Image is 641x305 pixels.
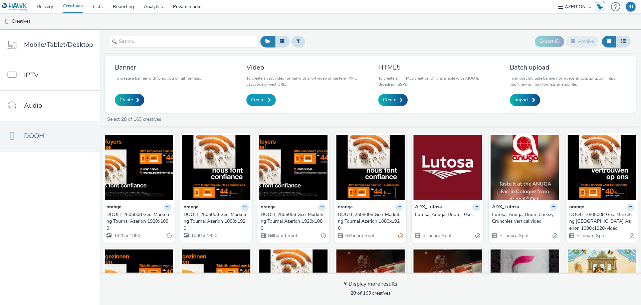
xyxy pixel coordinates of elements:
[105,135,173,200] img: DOOH_2505008 Geo-Marketing Tournai Azerion 1920x1080 visual
[121,116,127,122] strong: 20
[106,211,172,232] a: DOOH_2505008 Geo-Marketing Tournai Azerion 1920x1080
[499,232,529,239] span: Billboard Spot
[378,94,408,106] a: Create
[345,232,375,239] span: Billboard Spot
[595,1,605,12] img: Hawk Academy
[184,211,246,232] div: DOOH_2505008 Geo-Marketing Tournai Azerion 1080x1920
[475,232,480,239] div: Valid
[24,101,42,110] span: Audio
[630,232,634,239] div: Partially valid
[109,36,259,47] input: Search...
[338,211,403,232] a: DOOH_2505008 Geo-Marketing Tournai Azerion 1080x1920
[535,36,564,47] button: Export ID
[378,63,494,72] h3: HTML5
[492,211,555,225] div: Lutosa_Anuga_Dooh_CheezyCrunchies vertical video
[2,3,27,11] img: undefined Logo
[115,94,144,106] a: Create
[184,211,249,232] a: DOOH_2505008 Geo-Marketing Tournai Azerion 1080x1920
[261,211,323,232] div: DOOH_2505008 Geo-Marketing Tournai Azerion 1920x1080
[510,63,626,72] h3: Batch upload
[378,75,494,87] p: To create an HTML5 creative. Only available with AIOO & Broadsign SSPs
[106,211,169,232] div: DOOH_2505008 Geo-Marketing Tournai Azerion 1920x1080
[492,211,557,225] a: Lutosa_Anuga_Dooh_CheezyCrunchies vertical video
[415,211,477,218] div: Lutosa_Anuga_Dooh_10sec
[398,232,403,239] div: Partially valid
[246,63,363,72] h3: Video
[576,232,606,239] span: Billboard Spot
[569,211,634,232] a: DOOH_2505008 Geo-Marketing [GEOGRAPHIC_DATA] Azerion 1080x1920-video
[24,40,93,49] span: Mobile/Tablet/Desktop
[490,135,559,200] img: Lutosa_Anuga_Dooh_CheezyCrunchies vertical video visual
[267,232,297,239] span: Billboard Spot
[569,204,584,211] strong: orange
[569,211,632,232] div: DOOH_2505008 Geo-Marketing [GEOGRAPHIC_DATA] Azerion 1080x1920-video
[259,135,328,200] img: DOOH_2505008 Geo-Marketing Tournai Azerion 1920x1080 visual
[553,232,557,239] div: Valid
[113,232,140,239] span: 1920 x 1080
[338,211,400,232] div: DOOH_2505008 Geo-Marketing Tournai Azerion 1080x1920
[628,2,633,12] div: JB
[251,97,264,103] span: Create
[115,63,201,72] h3: Banner
[261,211,326,232] a: DOOH_2505008 Geo-Marketing Tournai Azerion 1920x1080
[184,204,198,211] strong: orange
[106,204,121,211] strong: orange
[383,97,396,103] span: Create
[182,135,250,200] img: DOOH_2505008 Geo-Marketing Tournai Azerion 1080x1920 visual
[510,94,540,106] a: Import
[120,97,133,103] span: Create
[321,232,326,239] div: Partially valid
[492,204,519,211] strong: ADX_Lutosa
[336,135,405,200] img: DOOH_2505008 Geo-Marketing Tournai Azerion 1080x1920 visual
[568,135,636,200] img: DOOH_2505008 Geo-Marketing Leuven Azerion 1080x1920-video visual
[115,75,201,81] p: To create a banner with .png, .jpg or .gif formats.
[351,290,391,296] span: of 163 creatives
[602,36,616,47] button: Grid
[106,116,164,122] a: Select of 163 creatives
[24,70,39,80] span: IPTV
[344,280,397,288] div: Display more results
[3,18,10,25] img: dooh
[190,232,217,239] span: 1080 x 1920
[261,204,275,211] strong: orange
[510,75,626,87] p: To import multiple banners or videos in .jpg, .png, .gif, .mpg, .mp4, .avi or .mov formats in a z...
[422,232,452,239] span: Billboard Spot
[595,1,608,12] a: Hawk Academy
[616,36,631,47] button: Table
[246,94,276,106] a: Create
[413,135,482,200] img: Lutosa_Anuga_Dooh_10sec visual
[415,204,442,211] strong: ADX_Lutosa
[351,290,356,296] strong: 20
[415,211,480,218] a: Lutosa_Anuga_Dooh_10sec
[514,97,529,103] span: Import
[338,204,353,211] strong: orange
[246,75,363,87] p: To create a vast video format with .mp4 video or paste an XML vast code or vast URL.
[167,232,172,239] div: Partially valid
[566,36,599,47] button: Archive
[24,131,44,141] span: DOOH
